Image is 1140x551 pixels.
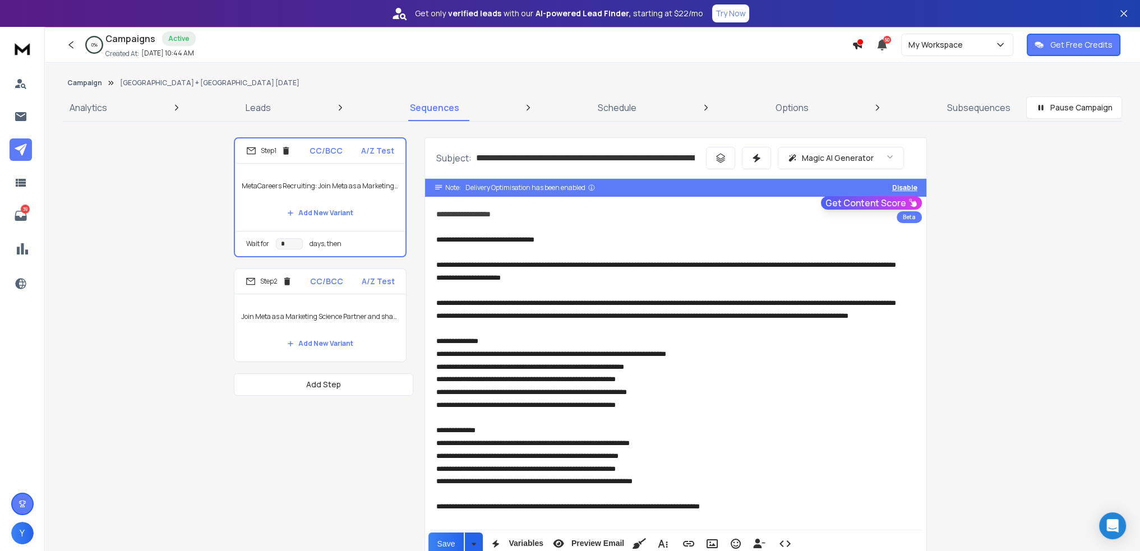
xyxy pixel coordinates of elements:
[234,373,413,396] button: Add Step
[63,94,114,121] a: Analytics
[91,41,98,48] p: 0 %
[598,101,636,114] p: Schedule
[940,94,1017,121] a: Subsequences
[947,101,1010,114] p: Subsequences
[591,94,643,121] a: Schedule
[821,196,922,210] button: Get Content Score
[1026,96,1122,119] button: Pause Campaign
[246,239,269,248] p: Wait for
[67,78,102,87] button: Campaign
[465,183,596,192] div: Delivery Optimisation has been enabled
[778,147,904,169] button: Magic AI Generator
[141,49,194,58] p: [DATE] 10:44 AM
[445,183,461,192] span: Note:
[448,8,501,19] strong: verified leads
[802,152,874,164] p: Magic AI Generator
[892,183,917,192] button: Disable
[415,8,703,19] p: Get only with our starting at $22/mo
[241,301,399,332] p: Join Meta as a Marketing Science Partner and shape the future
[716,8,746,19] p: Try Now
[883,36,891,44] span: 50
[105,32,155,45] h1: Campaigns
[908,39,967,50] p: My Workspace
[1027,34,1120,56] button: Get Free Credits
[712,4,749,22] button: Try Now
[246,101,271,114] p: Leads
[536,8,631,19] strong: AI-powered Lead Finder,
[403,94,466,121] a: Sequences
[569,539,626,548] span: Preview Email
[234,137,407,257] li: Step1CC/BCCA/Z TestMetaCareers Recruiting: Join Meta as a Marketing Science Partner - {{location}...
[769,94,815,121] a: Options
[120,78,299,87] p: [GEOGRAPHIC_DATA] + [GEOGRAPHIC_DATA] [DATE]
[246,276,292,286] div: Step 2
[897,211,922,223] div: Beta
[310,145,343,156] p: CC/BCC
[234,268,407,362] li: Step2CC/BCCA/Z TestJoin Meta as a Marketing Science Partner and shape the futureAdd New Variant
[310,239,341,248] p: days, then
[361,145,394,156] p: A/Z Test
[410,101,459,114] p: Sequences
[1099,512,1126,539] div: Open Intercom Messenger
[310,276,343,287] p: CC/BCC
[239,94,278,121] a: Leads
[436,151,472,165] p: Subject:
[70,101,107,114] p: Analytics
[1050,39,1113,50] p: Get Free Credits
[162,31,196,46] div: Active
[11,38,34,59] img: logo
[10,205,32,227] a: 39
[278,202,362,224] button: Add New Variant
[11,522,34,544] button: Y
[506,539,546,548] span: Variables
[242,170,399,202] p: MetaCareers Recruiting: Join Meta as a Marketing Science Partner - {{location}}
[776,101,809,114] p: Options
[105,49,139,58] p: Created At:
[278,332,362,355] button: Add New Variant
[362,276,395,287] p: A/Z Test
[246,146,291,156] div: Step 1
[21,205,30,214] p: 39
